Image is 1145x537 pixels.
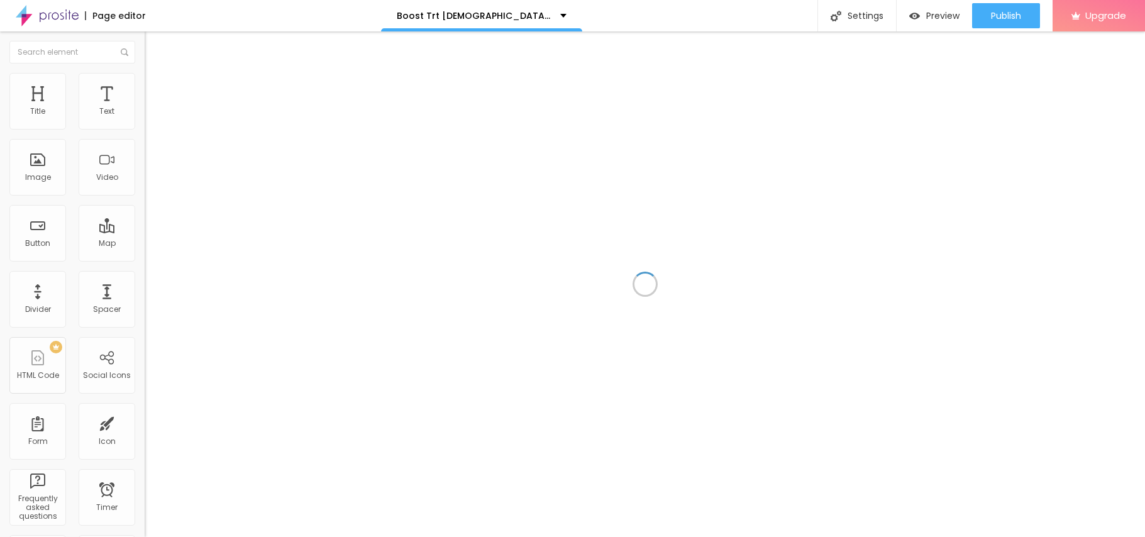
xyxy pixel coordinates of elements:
[99,239,116,248] div: Map
[397,11,551,20] p: Boost Trt [DEMOGRAPHIC_DATA][MEDICAL_DATA] Gummies
[121,48,128,56] img: Icone
[897,3,972,28] button: Preview
[96,173,118,182] div: Video
[30,107,45,116] div: Title
[25,173,51,182] div: Image
[909,11,920,21] img: view-1.svg
[85,11,146,20] div: Page editor
[9,41,135,64] input: Search element
[99,437,116,446] div: Icon
[28,437,48,446] div: Form
[99,107,114,116] div: Text
[972,3,1040,28] button: Publish
[93,305,121,314] div: Spacer
[83,371,131,380] div: Social Icons
[991,11,1021,21] span: Publish
[25,239,50,248] div: Button
[1085,10,1126,21] span: Upgrade
[831,11,841,21] img: Icone
[17,371,59,380] div: HTML Code
[13,494,62,521] div: Frequently asked questions
[96,503,118,512] div: Timer
[25,305,51,314] div: Divider
[926,11,960,21] span: Preview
